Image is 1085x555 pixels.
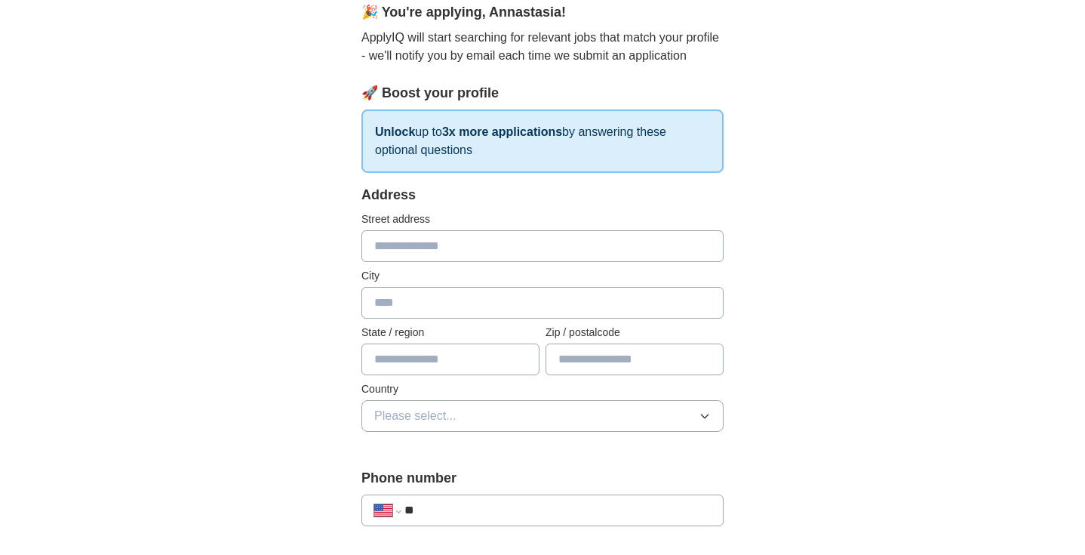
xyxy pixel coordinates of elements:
label: State / region [361,325,539,341]
label: City [361,268,724,284]
label: Country [361,381,724,397]
label: Zip / postalcode [546,325,724,341]
div: 🚀 Boost your profile [361,83,724,103]
p: up to by answering these optional questions [361,109,724,173]
button: Please select... [361,400,724,432]
label: Street address [361,211,724,227]
label: Phone number [361,468,724,489]
strong: 3x more applications [442,125,562,138]
strong: Unlock [375,125,415,138]
p: ApplyIQ will start searching for relevant jobs that match your profile - we'll notify you by emai... [361,29,724,65]
div: 🎉 You're applying , Annastasia ! [361,2,724,23]
div: Address [361,185,724,205]
span: Please select... [374,407,456,425]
